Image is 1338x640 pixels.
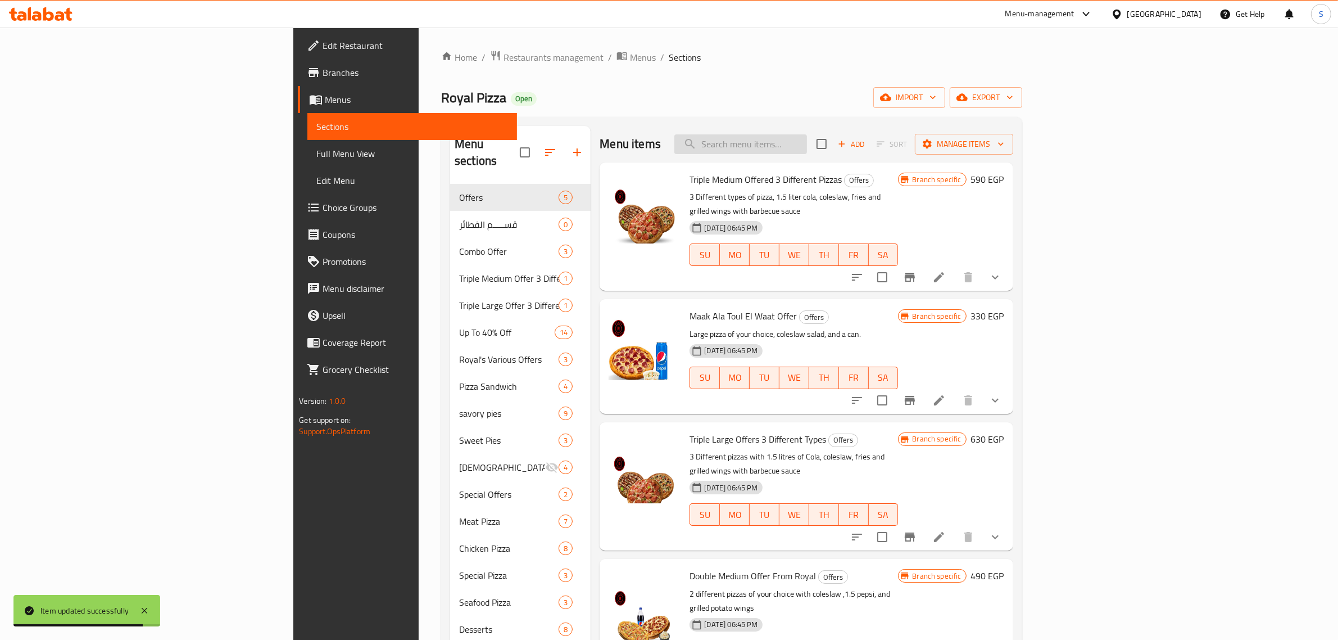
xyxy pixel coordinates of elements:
span: 4 [559,381,572,392]
span: Up To 40% Off [459,326,555,339]
button: TH [809,503,839,526]
div: items [559,623,573,636]
button: SU [690,367,720,389]
span: Grocery Checklist [323,363,508,376]
a: Coverage Report [298,329,517,356]
h6: 490 EGP [971,568,1004,584]
span: [DATE] 06:45 PM [700,223,762,233]
span: Version: [299,394,326,408]
div: Special Offers [459,488,559,501]
svg: Inactive section [545,461,559,474]
span: SA [873,369,894,386]
button: delete [955,264,982,291]
span: Seafood Pizza [459,596,559,609]
button: TU [750,503,779,526]
div: Item updated successfully [40,605,129,617]
span: Triple Medium Offer 3 Different Types of Pizza [459,272,559,285]
nav: breadcrumb [441,50,1022,65]
button: SU [690,503,720,526]
span: 1.0.0 [329,394,346,408]
span: S [1319,8,1323,20]
h2: Menu items [600,136,661,152]
div: items [559,218,573,231]
span: Offers [800,311,828,324]
div: Open [511,92,537,106]
div: Special Offers2 [450,481,591,508]
button: WE [779,367,809,389]
button: show more [982,524,1009,551]
span: 3 [559,354,572,365]
div: Offers5 [450,184,591,211]
button: TU [750,244,779,266]
span: Triple Medium Offered 3 Different Pizzas [690,171,842,188]
button: SA [869,367,899,389]
div: Combo Offer [459,245,559,258]
div: items [559,515,573,528]
button: Add section [564,139,591,166]
div: Chicken Pizza [459,542,559,555]
span: TH [814,507,834,523]
div: items [559,596,573,609]
span: Open [511,94,537,103]
span: Add item [833,136,869,153]
span: SA [873,507,894,523]
span: 4 [559,462,572,473]
span: [DATE] 06:45 PM [700,483,762,493]
button: Branch-specific-item [896,387,923,414]
button: SA [869,503,899,526]
div: items [559,245,573,258]
span: 3 [559,597,572,608]
span: TU [754,507,775,523]
li: / [660,51,664,64]
div: items [559,407,573,420]
div: Pizza Sandwich [459,380,559,393]
span: Edit Restaurant [323,39,508,52]
button: FR [839,244,869,266]
div: Triple Medium Offer 3 Different Types of Pizza1 [450,265,591,292]
div: items [559,272,573,285]
span: Sections [669,51,701,64]
span: import [882,91,936,105]
span: 3 [559,570,572,581]
div: items [559,299,573,312]
span: Branch specific [908,311,965,322]
span: 8 [559,624,572,635]
button: sort-choices [843,264,870,291]
span: SU [695,369,715,386]
span: Branch specific [908,571,965,582]
span: Offers [459,191,559,204]
div: items [559,461,573,474]
span: Offers [819,571,847,584]
div: items [555,326,573,339]
span: [DEMOGRAPHIC_DATA] Offers [459,461,545,474]
a: Coupons [298,221,517,248]
div: Special Pizza [459,569,559,582]
span: SU [695,247,715,263]
div: items [559,191,573,204]
a: Menus [298,86,517,113]
span: Sweet Pies [459,434,559,447]
span: savory pies [459,407,559,420]
button: show more [982,387,1009,414]
p: Large pizza of your choice, coleslaw salad, and a can. [690,327,898,341]
span: Promotions [323,255,508,268]
span: Manage items [924,137,1004,151]
div: items [559,542,573,555]
div: Offers [828,434,858,447]
span: Select section first [869,136,915,153]
button: TH [809,244,839,266]
input: search [674,134,807,154]
button: Branch-specific-item [896,264,923,291]
span: WE [784,369,805,386]
span: Choice Groups [323,201,508,214]
span: Triple Large Offer 3 Different Types of Pizza [459,299,559,312]
button: import [873,87,945,108]
button: TU [750,367,779,389]
span: Desserts [459,623,559,636]
div: savory pies9 [450,400,591,427]
button: Add [833,136,869,153]
div: قســـــم الفطائر [459,218,559,231]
